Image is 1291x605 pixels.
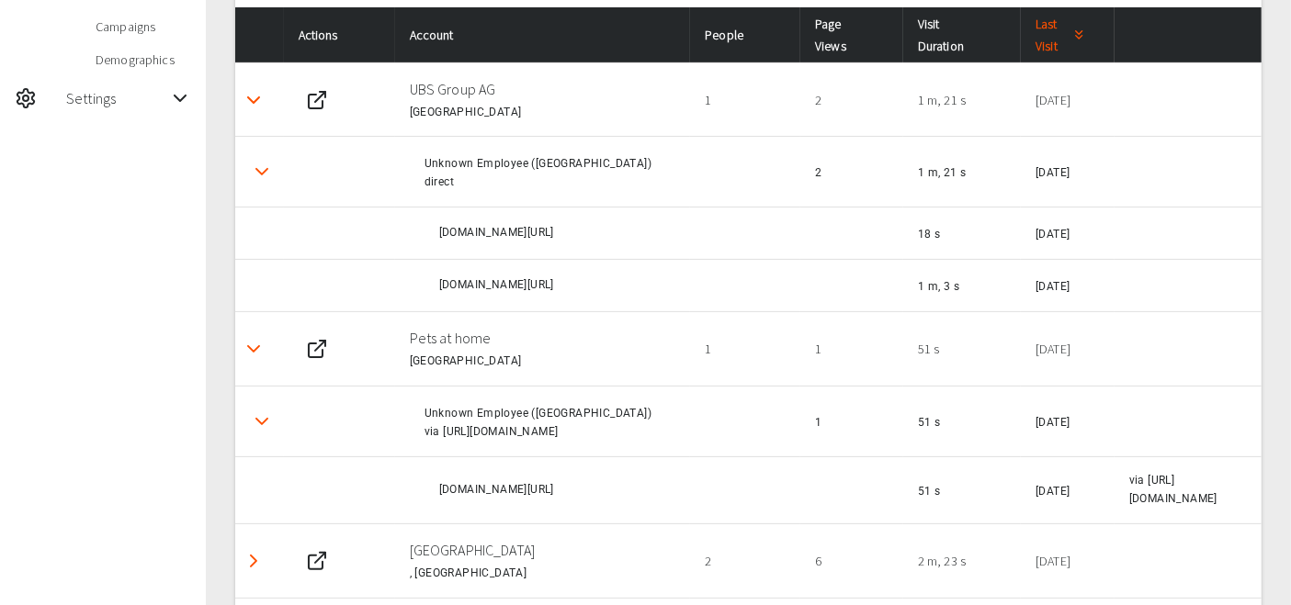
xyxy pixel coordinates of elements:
[299,82,335,118] button: Web Site
[410,78,676,100] p: UBS Group AG
[235,543,272,579] button: Detail panel visibility toggle
[815,340,889,358] p: 1
[918,552,1006,570] p: 2 m, 23 s
[299,543,335,579] button: Web Site
[1036,13,1100,57] div: Last Visit
[299,24,368,46] span: Actions
[299,331,335,367] button: Web Site
[918,340,1006,358] p: 51 s
[410,354,522,367] span: [GEOGRAPHIC_DATA]
[410,539,676,561] p: [GEOGRAPHIC_DATA]
[243,153,280,190] button: Detail panel visibility toggle
[918,166,967,179] span: 1 m, 21 s
[439,224,676,242] div: [DOMAIN_NAME][URL]
[1036,13,1091,57] span: Last Visit
[705,24,786,46] div: People
[918,13,996,57] span: Visit Duration
[425,174,676,192] div: direct
[918,485,941,498] span: 51 s
[410,327,676,349] p: Pets at home
[815,13,889,57] div: Page Views
[1036,280,1070,293] span: [DATE]
[425,423,676,442] div: via [URL][DOMAIN_NAME]
[1036,166,1070,179] span: [DATE]
[410,24,676,46] div: Account
[66,87,169,109] span: Settings
[918,280,959,293] span: 1 m, 3 s
[1036,340,1100,358] p: [DATE]
[705,340,786,358] p: 1
[235,82,272,118] button: Detail panel visibility toggle
[815,91,889,109] p: 2
[96,50,191,69] span: Demographics
[410,24,483,46] span: Account
[410,566,527,579] span: , [GEOGRAPHIC_DATA]
[815,552,889,570] p: 6
[1036,485,1070,498] span: [DATE]
[705,552,786,570] p: 2
[1129,472,1247,509] span: via [URL][DOMAIN_NAME]
[439,276,676,295] div: [DOMAIN_NAME][URL]
[705,24,773,46] span: People
[815,416,821,429] span: 1
[439,481,676,499] div: [DOMAIN_NAME][URL]
[425,157,651,170] span: Unknown Employee ([GEOGRAPHIC_DATA])
[410,106,522,118] span: [GEOGRAPHIC_DATA]
[918,91,1006,109] p: 1 m, 21 s
[918,416,941,429] span: 51 s
[1036,416,1070,429] span: [DATE]
[815,166,821,179] span: 2
[705,91,786,109] p: 1
[243,403,280,440] button: Detail panel visibility toggle
[299,24,380,46] div: Actions
[918,228,941,241] span: 18 s
[1036,91,1100,109] p: [DATE]
[1036,228,1070,241] span: [DATE]
[815,13,879,57] span: Page Views
[235,331,272,367] button: Detail panel visibility toggle
[96,17,191,36] span: Campaigns
[918,13,1006,57] div: Visit Duration
[425,407,651,420] span: Unknown Employee ([GEOGRAPHIC_DATA])
[1036,552,1100,570] p: [DATE]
